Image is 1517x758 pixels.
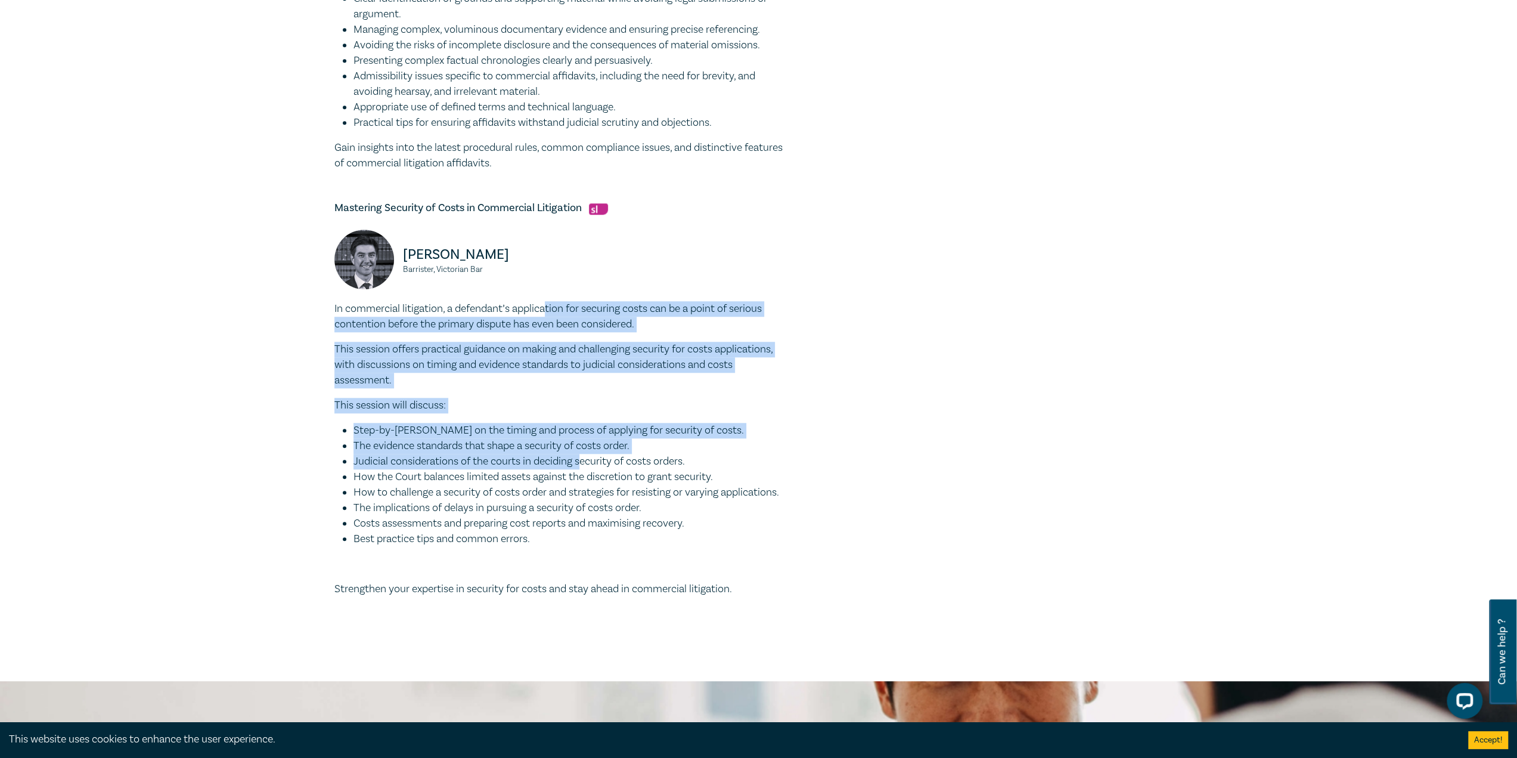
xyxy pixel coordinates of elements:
button: Accept cookies [1468,731,1508,749]
p: [PERSON_NAME] [403,245,554,264]
div: This website uses cookies to enhance the user experience. [9,732,1450,747]
li: The implications of delays in pursuing a security of costs order. [353,500,787,516]
li: How to challenge a security of costs order and strategies for resisting or varying applications. [353,485,787,500]
small: Barrister, Victorian Bar [403,265,554,274]
p: This session offers practical guidance on making and challenging security for costs applications,... [334,342,787,388]
p: Strengthen your expertise in security for costs and stay ahead in commercial litigation. [334,581,787,597]
h5: Mastering Security of Costs in Commercial Litigation [334,201,787,215]
span: Can we help ? [1496,607,1507,697]
li: Admissibility issues specific to commercial affidavits, including the need for brevity, and avoid... [353,69,787,100]
li: Judicial considerations of the courts in deciding security of costs orders. [353,454,787,469]
li: Best practice tips and common errors. [353,531,787,547]
li: Costs assessments and preparing cost reports and maximising recovery. [353,516,787,531]
li: Avoiding the risks of incomplete disclosure and the consequences of material omissions. [353,38,787,53]
li: Presenting complex factual chronologies clearly and persuasively. [353,53,787,69]
li: Step-by-[PERSON_NAME] on the timing and process of applying for security of costs. [353,423,787,438]
li: The evidence standards that shape a security of costs order. [353,438,787,454]
img: Jonathan Wilkinson [334,230,394,289]
iframe: LiveChat chat widget [1437,678,1487,728]
p: In commercial litigation, a defendant’s application for securing costs can be a point of serious ... [334,301,787,332]
img: Substantive Law [589,203,608,215]
p: This session will discuss: [334,398,787,413]
li: Practical tips for ensuring affidavits withstand judicial scrutiny and objections. [353,115,787,131]
li: Appropriate use of defined terms and technical language. [353,100,787,115]
li: Managing complex, voluminous documentary evidence and ensuring precise referencing. [353,22,787,38]
li: How the Court balances limited assets against the discretion to grant security. [353,469,787,485]
p: Gain insights into the latest procedural rules, common compliance issues, and distinctive feature... [334,140,787,171]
